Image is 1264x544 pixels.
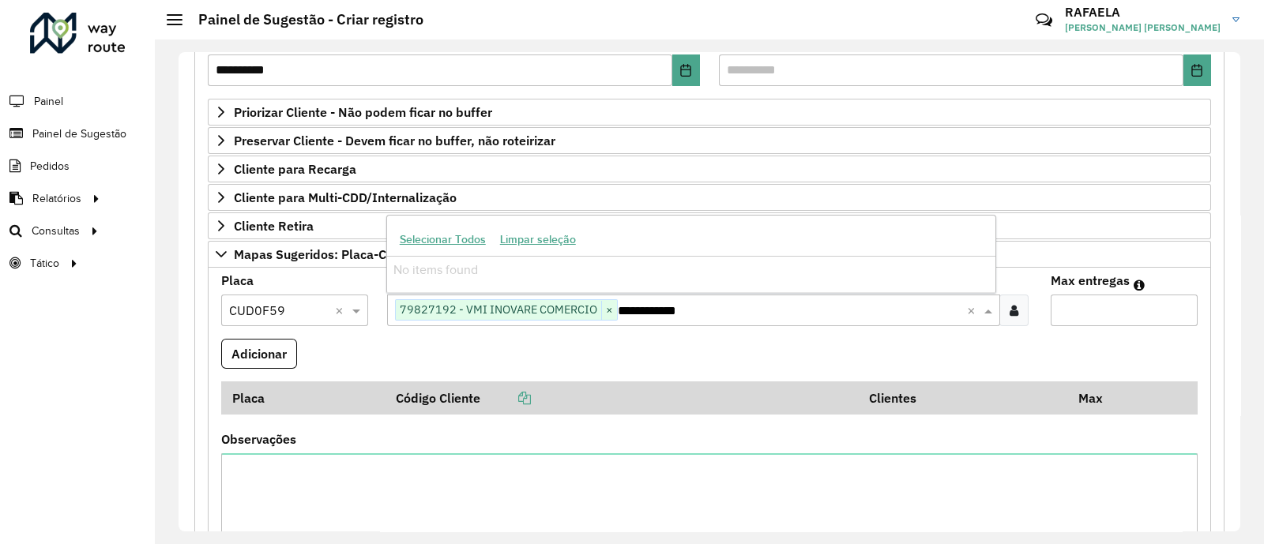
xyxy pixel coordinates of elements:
div: No items found [387,257,996,283]
span: Relatórios [32,190,81,207]
em: Máximo de clientes que serão colocados na mesma rota com os clientes informados [1134,279,1145,291]
span: Cliente para Multi-CDD/Internalização [234,191,457,204]
button: Choose Date [672,54,700,86]
label: Observações [221,430,296,448]
th: Código Cliente [385,381,859,415]
h3: RAFAELA [1065,5,1221,20]
h2: Painel de Sugestão - Criar registro [182,11,423,28]
span: Priorizar Cliente - Não podem ficar no buffer [234,106,492,118]
a: Preservar Cliente - Devem ficar no buffer, não roteirizar [208,127,1211,154]
label: Max entregas [1051,271,1130,290]
a: Priorizar Cliente - Não podem ficar no buffer [208,99,1211,126]
a: Cliente para Recarga [208,156,1211,182]
span: Clear all [967,301,980,320]
a: Cliente para Multi-CDD/Internalização [208,184,1211,211]
span: Painel [34,93,63,110]
span: × [601,301,617,320]
span: Preservar Cliente - Devem ficar no buffer, não roteirizar [234,134,555,147]
span: Consultas [32,223,80,239]
span: Tático [30,255,59,272]
button: Choose Date [1183,54,1211,86]
label: Placa [221,271,254,290]
button: Selecionar Todos [393,227,493,252]
span: Painel de Sugestão [32,126,126,142]
th: Max [1067,381,1130,415]
button: Adicionar [221,339,297,369]
a: Mapas Sugeridos: Placa-Cliente [208,241,1211,268]
span: Clear all [335,301,348,320]
th: Placa [221,381,385,415]
span: Pedidos [30,158,70,174]
a: Cliente Retira [208,212,1211,239]
span: [PERSON_NAME] [PERSON_NAME] [1065,21,1221,35]
span: Mapas Sugeridos: Placa-Cliente [234,248,419,261]
th: Clientes [859,381,1067,415]
button: Limpar seleção [493,227,583,252]
span: Cliente Retira [234,219,314,232]
ng-dropdown-panel: Options list [386,215,997,293]
span: 79827192 - VMI INOVARE COMERCIO [396,300,601,319]
span: Cliente para Recarga [234,163,356,175]
a: Copiar [480,390,531,406]
a: Contato Rápido [1027,3,1061,37]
